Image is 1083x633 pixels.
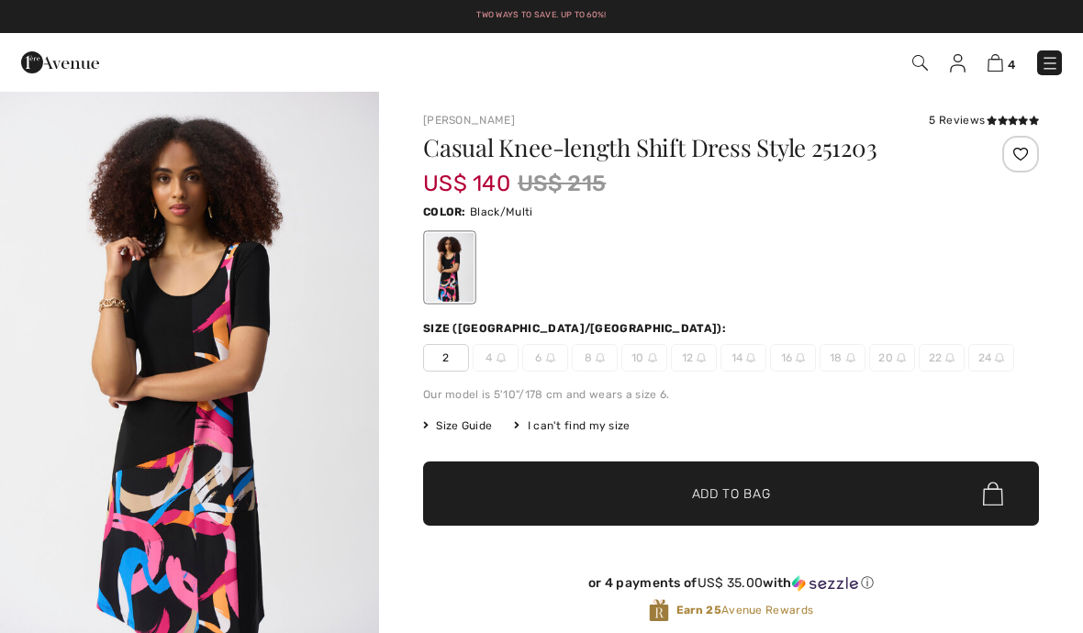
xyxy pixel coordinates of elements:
[792,575,858,592] img: Sezzle
[423,575,1039,598] div: or 4 payments ofUS$ 35.00withSezzle Click to learn more about Sezzle
[746,353,755,362] img: ring-m.svg
[518,167,606,200] span: US$ 215
[950,54,966,72] img: My Info
[649,598,669,623] img: Avenue Rewards
[21,44,99,81] img: 1ère Avenue
[869,344,915,372] span: 20
[423,152,510,196] span: US$ 140
[423,386,1039,403] div: Our model is 5'10"/178 cm and wears a size 6.
[968,344,1014,372] span: 24
[497,353,506,362] img: ring-m.svg
[423,320,730,337] div: Size ([GEOGRAPHIC_DATA]/[GEOGRAPHIC_DATA]):
[796,353,805,362] img: ring-m.svg
[522,344,568,372] span: 6
[423,417,492,434] span: Size Guide
[426,233,474,302] div: Black/Multi
[423,205,466,218] span: Color:
[929,112,1039,128] div: 5 Reviews
[423,136,936,160] h1: Casual Knee-length Shift Dress Style 251203
[698,575,764,591] span: US$ 35.00
[697,353,706,362] img: ring-m.svg
[988,51,1015,73] a: 4
[423,461,1039,526] button: Add to Bag
[846,353,855,362] img: ring-m.svg
[596,353,605,362] img: ring-m.svg
[983,482,1003,505] img: Bag.svg
[770,344,816,372] span: 16
[476,10,606,19] a: Two ways to save. Up to 60%!
[1041,54,1059,72] img: Menu
[988,54,1003,72] img: Shopping Bag
[676,604,721,616] strong: Earn 25
[945,353,955,362] img: ring-m.svg
[423,344,469,372] span: 2
[692,484,771,504] span: Add to Bag
[21,52,99,70] a: 1ère Avenue
[423,114,515,127] a: [PERSON_NAME]
[1008,58,1015,72] span: 4
[470,205,532,218] span: Black/Multi
[671,344,717,372] span: 12
[423,575,1039,592] div: or 4 payments of with
[820,344,865,372] span: 18
[995,353,1004,362] img: ring-m.svg
[912,55,928,71] img: Search
[897,353,906,362] img: ring-m.svg
[572,344,618,372] span: 8
[676,602,813,618] span: Avenue Rewards
[514,417,630,434] div: I can't find my size
[473,344,519,372] span: 4
[621,344,667,372] span: 10
[919,344,965,372] span: 22
[546,353,555,362] img: ring-m.svg
[648,353,657,362] img: ring-m.svg
[720,344,766,372] span: 14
